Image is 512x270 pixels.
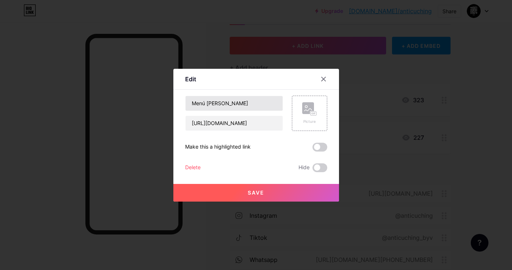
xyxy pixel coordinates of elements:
[185,143,251,152] div: Make this a highlighted link
[186,96,283,111] input: Title
[185,163,201,172] div: Delete
[186,116,283,131] input: URL
[299,163,310,172] span: Hide
[173,184,339,202] button: Save
[302,119,317,124] div: Picture
[248,189,264,196] span: Save
[185,75,196,84] div: Edit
